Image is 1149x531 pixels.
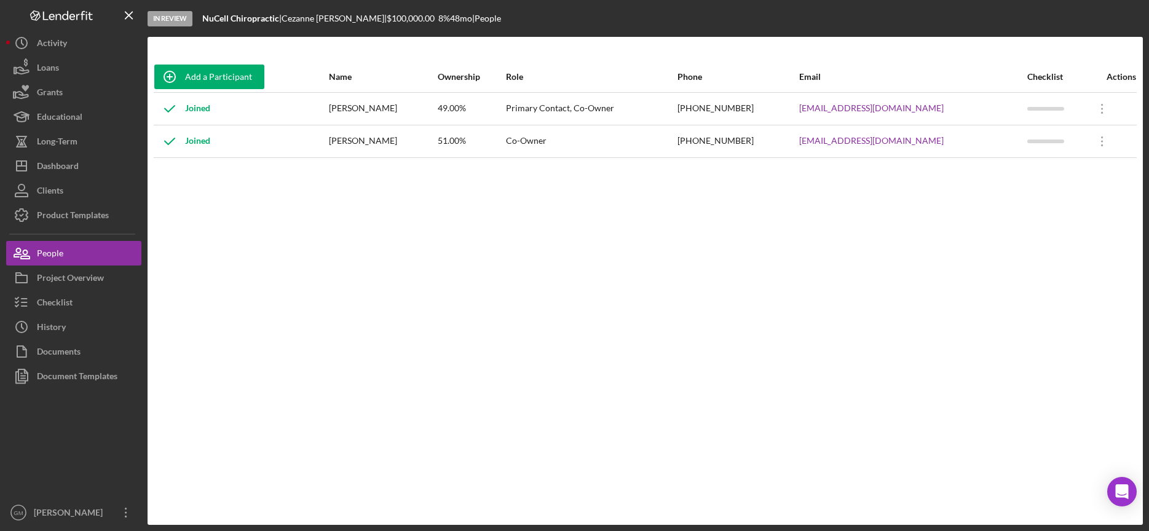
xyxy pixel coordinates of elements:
[37,364,117,391] div: Document Templates
[37,315,66,342] div: History
[677,93,798,124] div: [PHONE_NUMBER]
[387,14,438,23] div: $100,000.00
[438,14,450,23] div: 8 %
[148,11,192,26] div: In Review
[6,104,141,129] button: Educational
[6,339,141,364] button: Documents
[6,290,141,315] button: Checklist
[154,93,210,124] div: Joined
[677,72,798,82] div: Phone
[6,364,141,388] button: Document Templates
[202,13,279,23] b: NuCell Chiropractic
[1027,72,1086,82] div: Checklist
[438,72,505,82] div: Ownership
[37,154,79,181] div: Dashboard
[37,339,81,367] div: Documents
[6,154,141,178] button: Dashboard
[185,65,252,89] div: Add a Participant
[472,14,501,23] div: | People
[6,178,141,203] button: Clients
[37,129,77,157] div: Long-Term
[1107,477,1137,506] div: Open Intercom Messenger
[6,265,141,290] button: Project Overview
[6,203,141,227] button: Product Templates
[37,178,63,206] div: Clients
[14,509,23,516] text: GM
[677,126,798,157] div: [PHONE_NUMBER]
[329,93,436,124] div: [PERSON_NAME]
[438,93,505,124] div: 49.00%
[154,126,210,157] div: Joined
[506,93,676,124] div: Primary Contact, Co-Owner
[6,500,141,525] button: GM[PERSON_NAME]
[6,55,141,80] button: Loans
[6,80,141,104] button: Grants
[329,72,436,82] div: Name
[282,14,387,23] div: Cezanne [PERSON_NAME] |
[37,104,82,132] div: Educational
[154,65,264,89] button: Add a Participant
[506,72,676,82] div: Role
[37,55,59,83] div: Loans
[37,265,104,293] div: Project Overview
[202,14,282,23] div: |
[31,500,111,528] div: [PERSON_NAME]
[506,126,676,157] div: Co-Owner
[799,72,1027,82] div: Email
[1087,72,1136,82] div: Actions
[37,31,67,58] div: Activity
[329,126,436,157] div: [PERSON_NAME]
[799,136,944,146] a: [EMAIL_ADDRESS][DOMAIN_NAME]
[6,31,141,55] button: Activity
[450,14,472,23] div: 48 mo
[37,290,73,318] div: Checklist
[6,129,141,154] button: Long-Term
[37,241,63,269] div: People
[6,241,141,265] button: People
[37,80,63,108] div: Grants
[799,103,944,113] a: [EMAIL_ADDRESS][DOMAIN_NAME]
[438,126,505,157] div: 51.00%
[6,315,141,339] button: History
[37,203,109,230] div: Product Templates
